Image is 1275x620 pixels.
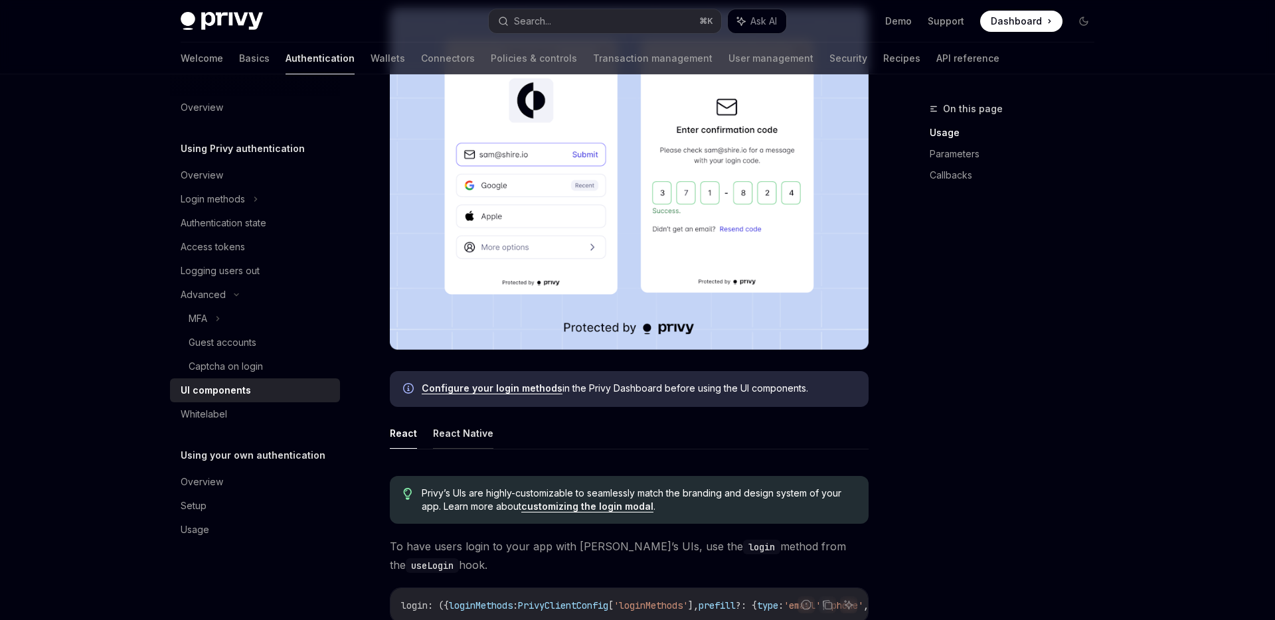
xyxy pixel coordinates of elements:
span: On this page [943,101,1003,117]
a: Policies & controls [491,42,577,74]
a: Welcome [181,42,223,74]
a: Security [829,42,867,74]
div: Captcha on login [189,358,263,374]
a: Overview [170,163,340,187]
div: Authentication state [181,215,266,231]
span: loginMethods [449,599,513,611]
div: Login methods [181,191,245,207]
img: dark logo [181,12,263,31]
h5: Using Privy authentication [181,141,305,157]
a: Access tokens [170,235,340,259]
a: Logging users out [170,259,340,283]
a: Captcha on login [170,354,340,378]
div: Logging users out [181,263,260,279]
a: Whitelabel [170,402,340,426]
button: Copy the contents from the code block [819,596,836,613]
button: Report incorrect code [798,596,815,613]
a: Recipes [883,42,920,74]
a: Support [928,15,964,28]
button: Search...⌘K [489,9,721,33]
span: [ [608,599,614,611]
a: Authentication [286,42,355,74]
div: Setup [181,498,207,514]
span: Ask AI [750,15,777,28]
a: UI components [170,378,340,402]
code: useLogin [406,558,459,573]
div: Whitelabel [181,406,227,422]
span: prefill [699,599,736,611]
div: Search... [514,13,551,29]
div: Overview [181,474,223,490]
span: PrivyClientConfig [518,599,608,611]
span: type [757,599,778,611]
svg: Tip [403,488,412,500]
a: Overview [170,96,340,119]
a: Dashboard [980,11,1062,32]
code: login [743,540,780,554]
a: Wallets [371,42,405,74]
button: React Native [433,418,493,449]
div: Overview [181,167,223,183]
button: Ask AI [728,9,786,33]
span: : [513,599,518,611]
span: Dashboard [991,15,1042,28]
span: To have users login to your app with [PERSON_NAME]’s UIs, use the method from the hook. [390,537,869,574]
a: customizing the login modal [521,501,653,512]
a: Usage [930,122,1105,143]
div: Advanced [181,287,226,303]
div: Usage [181,522,209,538]
div: UI components [181,382,251,398]
span: 'loginMethods' [614,599,688,611]
span: Privy’s UIs are highly-customizable to seamlessly match the branding and design system of your ap... [422,487,855,513]
a: User management [728,42,813,74]
span: , [863,599,869,611]
img: images/Onboard.png [390,8,869,350]
a: Guest accounts [170,331,340,354]
a: Connectors [421,42,475,74]
span: login [401,599,428,611]
svg: Info [403,383,416,396]
button: Ask AI [840,596,857,613]
span: in the Privy Dashboard before using the UI components. [422,382,855,395]
a: Parameters [930,143,1105,165]
a: API reference [936,42,999,74]
span: ], [688,599,699,611]
h5: Using your own authentication [181,447,325,463]
div: MFA [189,311,207,327]
a: Callbacks [930,165,1105,186]
button: Toggle dark mode [1073,11,1094,32]
a: Transaction management [593,42,713,74]
span: : ({ [428,599,449,611]
a: Authentication state [170,211,340,235]
span: 'email' [784,599,821,611]
div: Guest accounts [189,335,256,350]
div: Access tokens [181,239,245,255]
a: Overview [170,470,340,494]
a: Basics [239,42,270,74]
span: : [778,599,784,611]
div: Overview [181,100,223,116]
span: ⌘ K [699,16,713,27]
span: ?: { [736,599,757,611]
a: Usage [170,518,340,542]
button: React [390,418,417,449]
a: Demo [885,15,912,28]
a: Configure your login methods [422,382,562,394]
a: Setup [170,494,340,518]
